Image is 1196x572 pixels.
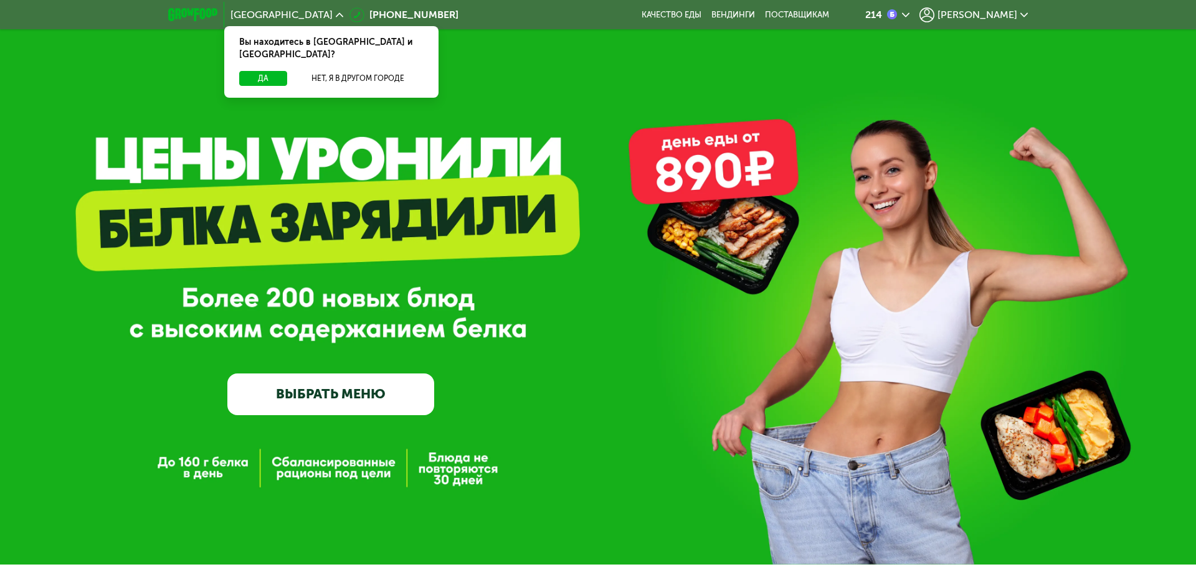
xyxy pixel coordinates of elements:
a: Вендинги [711,10,755,20]
div: Вы находитесь в [GEOGRAPHIC_DATA] и [GEOGRAPHIC_DATA]? [224,26,439,71]
span: [GEOGRAPHIC_DATA] [230,10,333,20]
button: Нет, я в другом городе [292,71,424,86]
button: Да [239,71,287,86]
a: [PHONE_NUMBER] [349,7,458,22]
div: 214 [865,10,882,20]
a: ВЫБРАТЬ МЕНЮ [227,373,434,415]
span: [PERSON_NAME] [937,10,1017,20]
div: поставщикам [765,10,829,20]
a: Качество еды [642,10,701,20]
